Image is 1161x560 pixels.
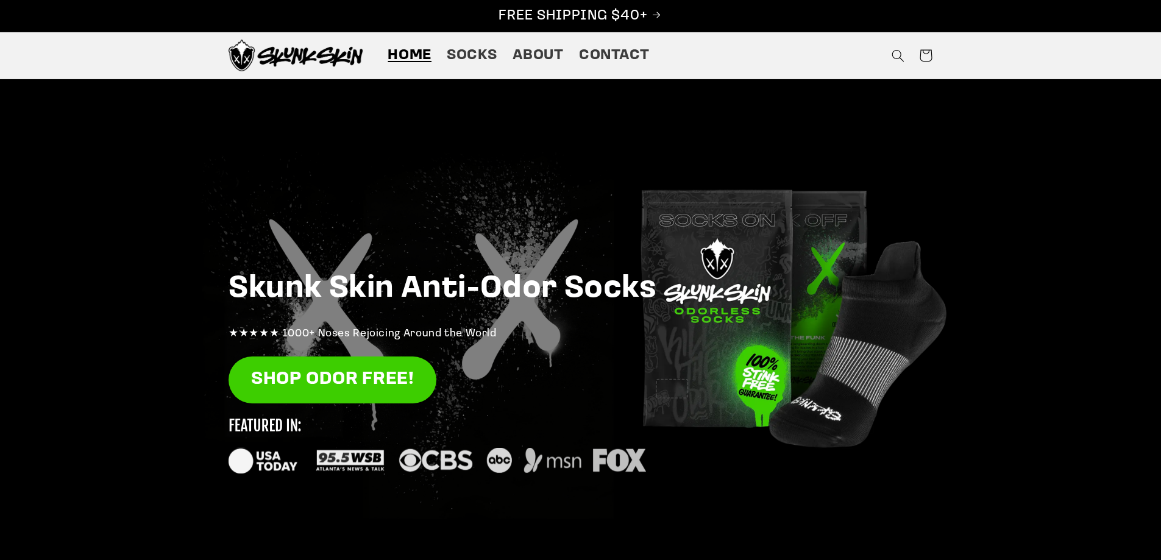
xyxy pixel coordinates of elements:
span: Socks [447,46,497,65]
a: SHOP ODOR FREE! [229,356,436,403]
img: Skunk Skin Anti-Odor Socks. [229,40,363,71]
summary: Search [884,41,912,69]
span: Contact [579,46,649,65]
a: Contact [571,38,657,73]
p: ★★★★★ 1000+ Noses Rejoicing Around the World [229,325,932,344]
span: About [513,46,564,65]
a: About [505,38,571,73]
img: new_featured_logos_1_small.svg [229,419,646,473]
p: FREE SHIPPING $40+ [13,7,1148,26]
strong: Skunk Skin Anti-Odor Socks [229,274,657,305]
span: Home [388,46,431,65]
a: Home [380,38,439,73]
a: Socks [439,38,505,73]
